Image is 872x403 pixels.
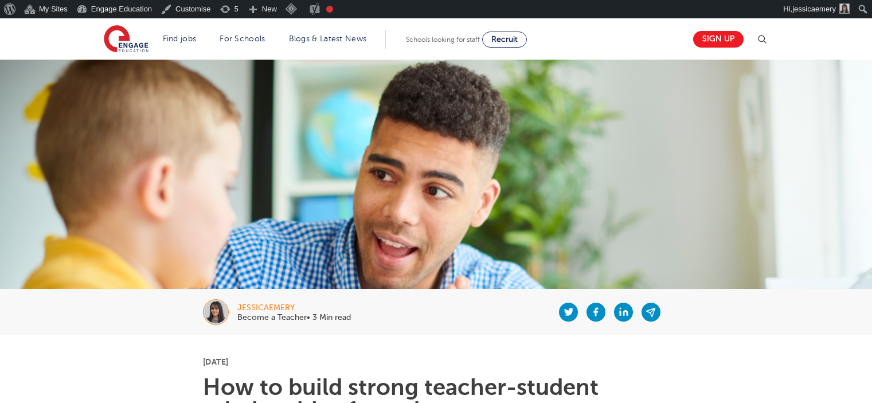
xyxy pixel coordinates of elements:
[326,6,333,13] div: Focus keyphrase not set
[163,34,197,43] a: Find jobs
[104,25,148,54] img: Engage Education
[792,5,836,13] span: jessicaemery
[237,304,351,312] div: jessicaemery
[203,358,669,366] p: [DATE]
[237,314,351,322] p: Become a Teacher• 3 Min read
[220,34,265,43] a: For Schools
[693,31,744,48] a: Sign up
[491,35,518,44] span: Recruit
[406,36,480,44] span: Schools looking for staff
[289,34,367,43] a: Blogs & Latest News
[482,32,527,48] a: Recruit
